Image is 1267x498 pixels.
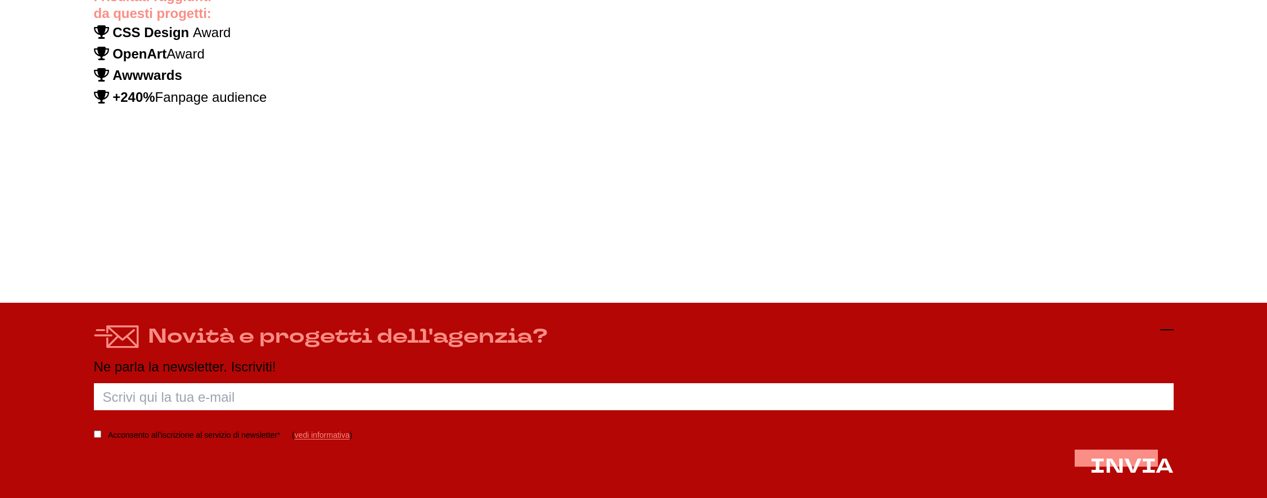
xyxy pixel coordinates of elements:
[295,431,350,440] a: vedi informativa
[94,360,1174,374] p: Ne parla la newsletter. Iscriviti!
[94,89,267,105] span: Fanpage audience
[112,68,182,83] b: Awwwards
[112,89,155,105] strong: +240%
[148,323,548,351] h4: Novità e progetti dell'agenzia?
[1090,456,1174,478] button: INVIA
[1090,454,1174,481] span: INVIA
[94,384,1174,411] input: Scrivi qui la tua e-mail
[112,25,189,40] strong: CSS Design
[112,46,205,61] span: Award
[292,431,352,440] span: ( )
[108,429,281,443] label: Acconsento all’iscrizione al servizio di newsletter*
[112,46,166,61] strong: OpenArt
